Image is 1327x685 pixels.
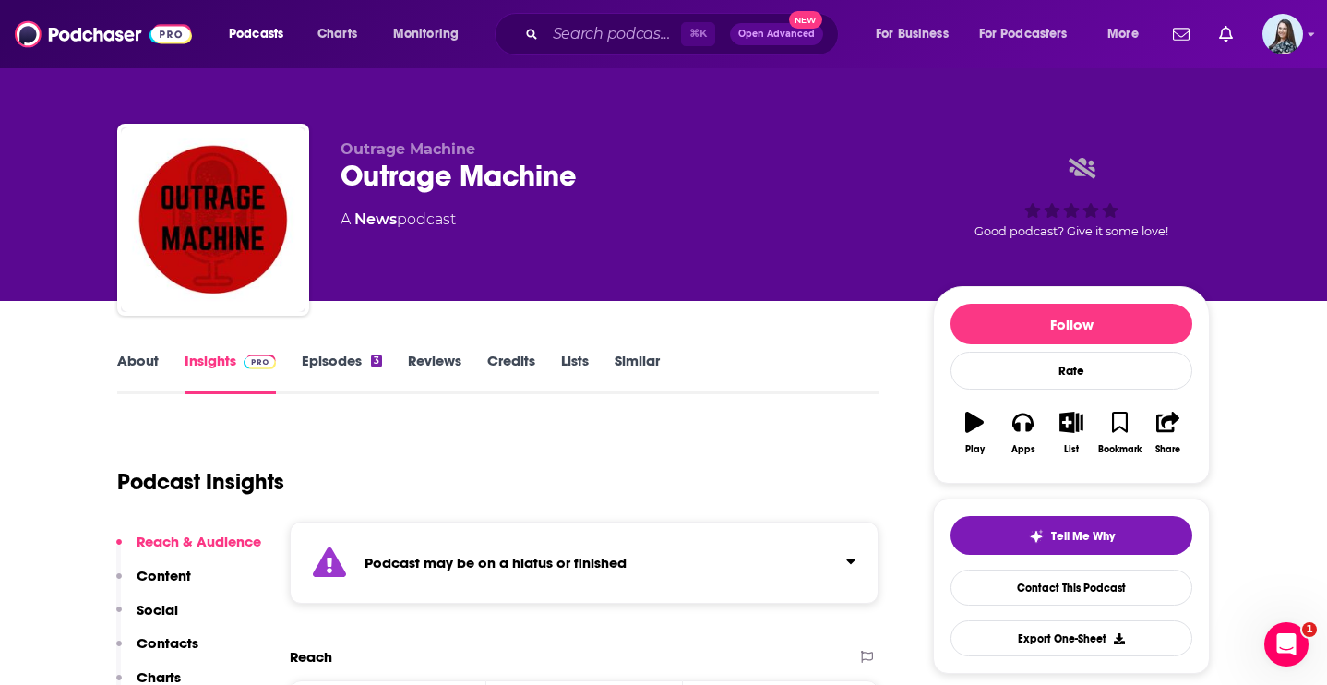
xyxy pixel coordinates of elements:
[371,355,382,367] div: 3
[137,567,191,584] p: Content
[979,21,1068,47] span: For Podcasters
[305,19,368,49] a: Charts
[950,352,1192,390] div: Rate
[393,21,459,47] span: Monitoring
[863,19,972,49] button: open menu
[933,140,1210,255] div: Good podcast? Give it some love!
[950,304,1192,344] button: Follow
[950,516,1192,555] button: tell me why sparkleTell Me Why
[137,601,178,619] p: Social
[1155,444,1180,455] div: Share
[116,601,178,635] button: Social
[1011,444,1035,455] div: Apps
[876,21,949,47] span: For Business
[487,352,535,394] a: Credits
[1095,400,1143,466] button: Bookmark
[117,468,284,496] h1: Podcast Insights
[121,127,305,312] img: Outrage Machine
[998,400,1046,466] button: Apps
[216,19,307,49] button: open menu
[561,352,589,394] a: Lists
[1262,14,1303,54] img: User Profile
[1094,19,1162,49] button: open menu
[1064,444,1079,455] div: List
[950,620,1192,656] button: Export One-Sheet
[1302,622,1317,637] span: 1
[317,21,357,47] span: Charts
[137,634,198,652] p: Contacts
[185,352,276,394] a: InsightsPodchaser Pro
[1029,529,1044,544] img: tell me why sparkle
[116,634,198,668] button: Contacts
[512,13,856,55] div: Search podcasts, credits, & more...
[380,19,483,49] button: open menu
[730,23,823,45] button: Open AdvancedNew
[365,554,627,571] strong: Podcast may be on a hiatus or finished
[789,11,822,29] span: New
[117,352,159,394] a: About
[1264,622,1309,667] iframe: Intercom live chat
[965,444,985,455] div: Play
[354,210,397,228] a: News
[1047,400,1095,466] button: List
[681,22,715,46] span: ⌘ K
[137,533,261,550] p: Reach & Audience
[408,352,461,394] a: Reviews
[1098,444,1142,455] div: Bookmark
[290,648,332,666] h2: Reach
[116,533,261,567] button: Reach & Audience
[738,30,815,39] span: Open Advanced
[950,400,998,466] button: Play
[1262,14,1303,54] span: Logged in as brookefortierpr
[1212,18,1240,50] a: Show notifications dropdown
[1107,21,1139,47] span: More
[1262,14,1303,54] button: Show profile menu
[1051,529,1115,544] span: Tell Me Why
[341,140,475,158] span: Outrage Machine
[302,352,382,394] a: Episodes3
[1144,400,1192,466] button: Share
[244,355,276,369] img: Podchaser Pro
[229,21,283,47] span: Podcasts
[15,17,192,52] img: Podchaser - Follow, Share and Rate Podcasts
[290,522,879,604] section: Click to expand status details
[967,19,1094,49] button: open menu
[615,352,660,394] a: Similar
[1166,18,1197,50] a: Show notifications dropdown
[341,209,456,231] div: A podcast
[974,224,1168,238] span: Good podcast? Give it some love!
[545,19,681,49] input: Search podcasts, credits, & more...
[950,570,1192,606] a: Contact This Podcast
[116,567,191,601] button: Content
